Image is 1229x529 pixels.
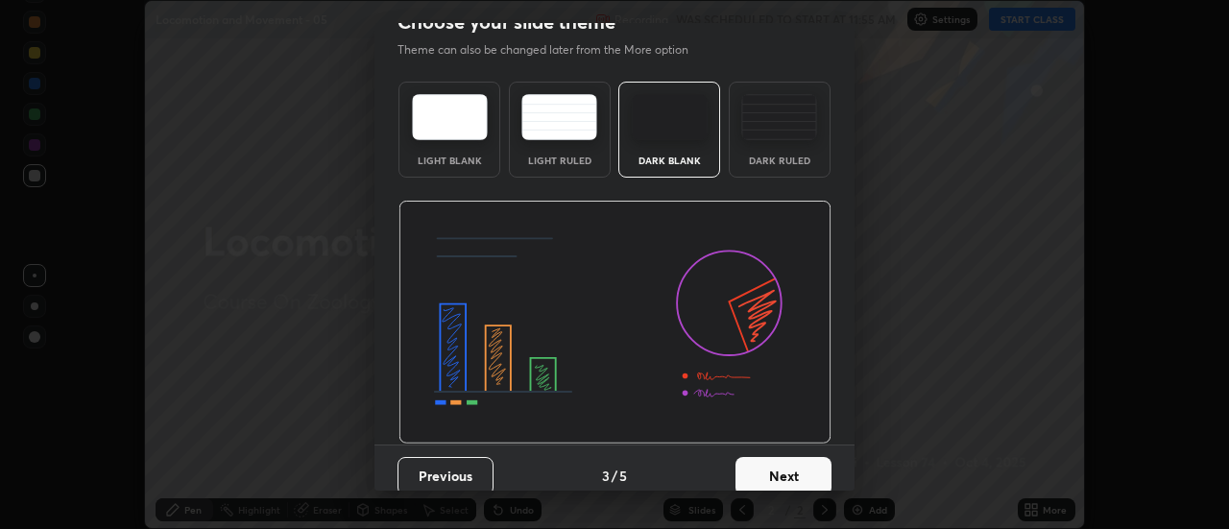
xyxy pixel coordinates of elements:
img: lightRuledTheme.5fabf969.svg [521,94,597,140]
img: darkThemeBanner.d06ce4a2.svg [398,201,831,445]
div: Light Ruled [521,156,598,165]
img: lightTheme.e5ed3b09.svg [412,94,488,140]
img: darkTheme.f0cc69e5.svg [632,94,708,140]
h4: 5 [619,466,627,486]
div: Dark Ruled [741,156,818,165]
h4: / [612,466,617,486]
p: Theme can also be changed later from the More option [398,41,709,59]
div: Light Blank [411,156,488,165]
button: Next [735,457,831,495]
img: darkRuledTheme.de295e13.svg [741,94,817,140]
h4: 3 [602,466,610,486]
div: Dark Blank [631,156,708,165]
button: Previous [398,457,494,495]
